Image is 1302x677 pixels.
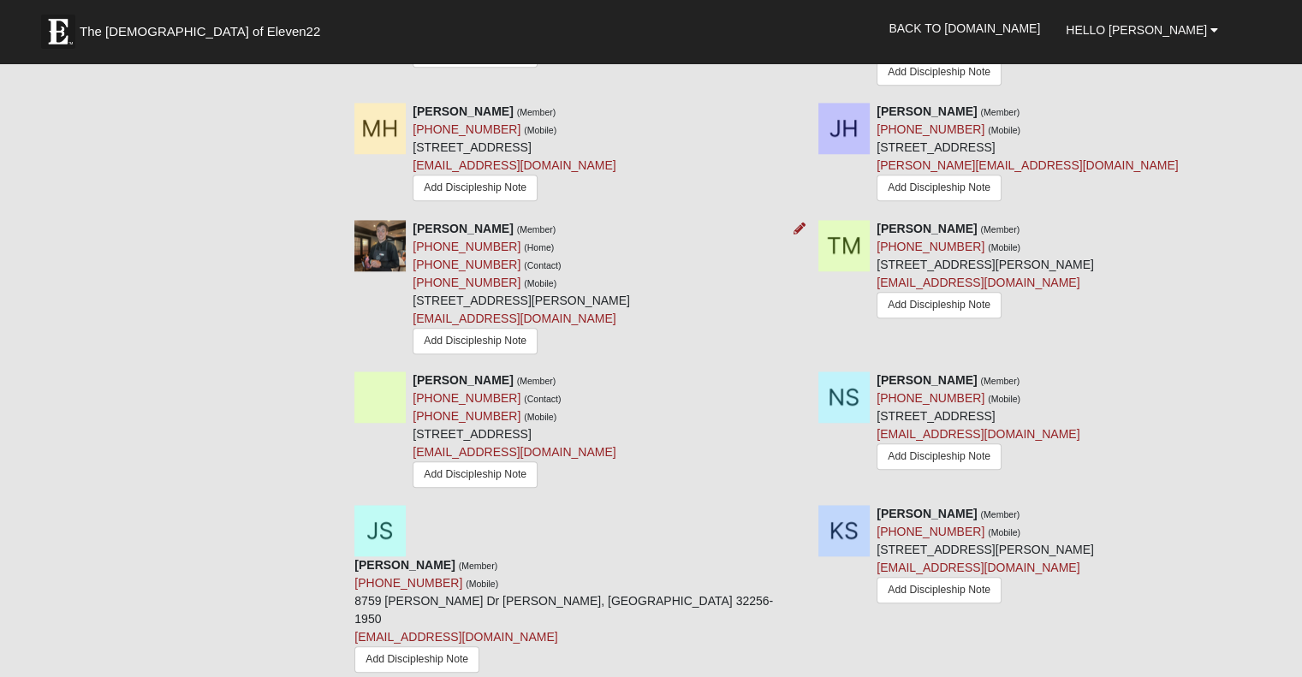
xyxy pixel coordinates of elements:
[459,561,498,571] small: (Member)
[877,276,1079,289] a: [EMAIL_ADDRESS][DOMAIN_NAME]
[466,579,498,589] small: (Mobile)
[413,445,615,459] a: [EMAIL_ADDRESS][DOMAIN_NAME]
[33,6,375,49] a: The [DEMOGRAPHIC_DATA] of Eleven22
[988,394,1020,404] small: (Mobile)
[517,107,556,117] small: (Member)
[517,376,556,386] small: (Member)
[877,505,1094,608] div: [STREET_ADDRESS][PERSON_NAME]
[524,412,556,422] small: (Mobile)
[524,394,561,404] small: (Contact)
[524,278,556,288] small: (Mobile)
[413,328,538,354] a: Add Discipleship Note
[413,240,520,253] a: [PHONE_NUMBER]
[877,443,1002,470] a: Add Discipleship Note
[877,525,984,538] a: [PHONE_NUMBER]
[354,558,455,572] strong: [PERSON_NAME]
[413,104,513,118] strong: [PERSON_NAME]
[354,630,557,644] a: [EMAIL_ADDRESS][DOMAIN_NAME]
[877,158,1178,172] a: [PERSON_NAME][EMAIL_ADDRESS][DOMAIN_NAME]
[988,125,1020,135] small: (Mobile)
[877,220,1094,323] div: [STREET_ADDRESS][PERSON_NAME]
[524,125,556,135] small: (Mobile)
[1053,9,1231,51] a: Hello [PERSON_NAME]
[524,260,561,270] small: (Contact)
[980,224,1020,235] small: (Member)
[517,224,556,235] small: (Member)
[877,391,984,405] a: [PHONE_NUMBER]
[877,373,977,387] strong: [PERSON_NAME]
[877,104,977,118] strong: [PERSON_NAME]
[413,258,520,271] a: [PHONE_NUMBER]
[877,292,1002,318] a: Add Discipleship Note
[877,175,1002,201] a: Add Discipleship Note
[988,242,1020,252] small: (Mobile)
[413,220,630,359] div: [STREET_ADDRESS][PERSON_NAME]
[988,527,1020,537] small: (Mobile)
[41,15,75,49] img: Eleven22 logo
[413,371,615,492] div: [STREET_ADDRESS]
[877,507,977,520] strong: [PERSON_NAME]
[413,312,615,325] a: [EMAIL_ADDRESS][DOMAIN_NAME]
[877,371,1079,474] div: [STREET_ADDRESS]
[877,427,1079,441] a: [EMAIL_ADDRESS][DOMAIN_NAME]
[413,175,538,201] a: Add Discipleship Note
[877,122,984,136] a: [PHONE_NUMBER]
[413,103,615,205] div: [STREET_ADDRESS]
[980,376,1020,386] small: (Member)
[1066,23,1207,37] span: Hello [PERSON_NAME]
[877,240,984,253] a: [PHONE_NUMBER]
[980,509,1020,520] small: (Member)
[877,103,1178,207] div: [STREET_ADDRESS]
[413,222,513,235] strong: [PERSON_NAME]
[413,373,513,387] strong: [PERSON_NAME]
[413,276,520,289] a: [PHONE_NUMBER]
[413,122,520,136] a: [PHONE_NUMBER]
[877,577,1002,603] a: Add Discipleship Note
[877,59,1002,86] a: Add Discipleship Note
[524,242,554,252] small: (Home)
[354,576,462,590] a: [PHONE_NUMBER]
[413,409,520,423] a: [PHONE_NUMBER]
[980,107,1020,117] small: (Member)
[877,561,1079,574] a: [EMAIL_ADDRESS][DOMAIN_NAME]
[876,7,1053,50] a: Back to [DOMAIN_NAME]
[413,391,520,405] a: [PHONE_NUMBER]
[413,158,615,172] a: [EMAIL_ADDRESS][DOMAIN_NAME]
[877,222,977,235] strong: [PERSON_NAME]
[80,23,320,40] span: The [DEMOGRAPHIC_DATA] of Eleven22
[413,461,538,488] a: Add Discipleship Note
